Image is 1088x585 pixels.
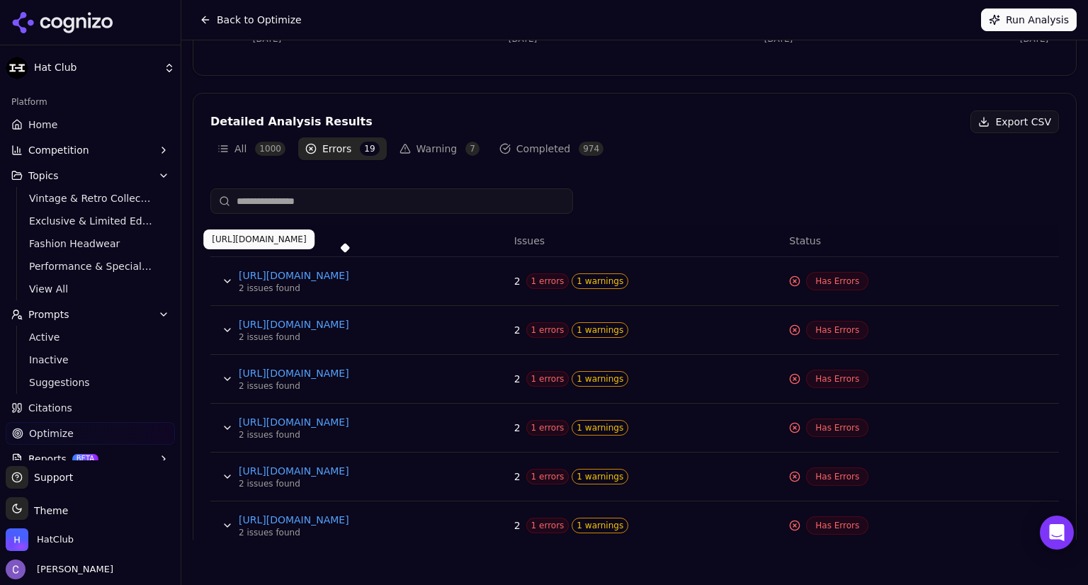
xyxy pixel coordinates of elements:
[526,469,569,484] span: 1 errors
[239,429,451,441] div: 2 issues found
[6,91,175,113] div: Platform
[28,452,67,466] span: Reports
[29,426,74,441] span: Optimize
[239,331,451,343] div: 2 issues found
[579,142,603,156] span: 974
[239,513,451,527] a: [URL][DOMAIN_NAME]
[233,225,509,257] th: URL
[34,62,158,74] span: Hat Club
[572,273,628,289] span: 1 warnings
[492,137,611,160] button: Completed974
[239,366,451,380] a: [URL][DOMAIN_NAME]
[23,350,158,370] a: Inactive
[23,188,158,208] a: Vintage & Retro Collections
[28,118,57,132] span: Home
[193,8,309,31] button: Back to Optimize
[6,448,175,470] button: ReportsBETA
[298,137,387,160] button: Errors19
[509,34,538,44] tspan: [DATE]
[806,516,868,535] span: Has Errors
[28,307,69,322] span: Prompts
[28,470,73,484] span: Support
[239,478,451,489] div: 2 issues found
[23,373,158,392] a: Suggestions
[28,169,59,183] span: Topics
[981,8,1077,31] button: Run Analysis
[28,143,89,157] span: Competition
[239,283,451,294] div: 2 issues found
[29,259,152,273] span: Performance & Specialty Headwear
[764,34,793,44] tspan: [DATE]
[806,272,868,290] span: Has Errors
[6,528,74,551] button: Open organization switcher
[572,420,628,436] span: 1 warnings
[360,142,379,156] span: 19
[239,380,451,392] div: 2 issues found
[572,371,628,387] span: 1 warnings
[514,421,521,435] span: 2
[6,560,25,579] img: Chris Hayes
[526,420,569,436] span: 1 errors
[514,274,521,288] span: 2
[28,401,72,415] span: Citations
[6,397,175,419] a: Citations
[526,273,569,289] span: 1 errors
[29,214,152,228] span: Exclusive & Limited Edition Releases
[37,533,74,546] span: HatClub
[6,139,175,161] button: Competition
[23,211,158,231] a: Exclusive & Limited Edition Releases
[6,528,28,551] img: HatClub
[572,322,628,338] span: 1 warnings
[1020,34,1049,44] tspan: [DATE]
[783,225,1059,257] th: Status
[210,137,293,160] button: All1000
[29,237,152,251] span: Fashion Headwear
[23,279,158,299] a: View All
[806,467,868,486] span: Has Errors
[239,268,451,283] a: [URL][DOMAIN_NAME]
[465,142,480,156] span: 7
[23,234,158,254] a: Fashion Headwear
[572,469,628,484] span: 1 warnings
[6,303,175,326] button: Prompts
[806,419,868,437] span: Has Errors
[1040,516,1074,550] div: Open Intercom Messenger
[514,234,545,248] span: Issues
[6,422,175,445] a: Optimize
[526,322,569,338] span: 1 errors
[28,505,68,516] span: Theme
[255,142,285,156] span: 1000
[514,372,521,386] span: 2
[6,560,113,579] button: Open user button
[29,330,152,344] span: Active
[239,415,451,429] a: [URL][DOMAIN_NAME]
[239,317,451,331] a: [URL][DOMAIN_NAME]
[514,470,521,484] span: 2
[806,321,868,339] span: Has Errors
[239,527,451,538] div: 2 issues found
[6,57,28,79] img: Hat Club
[806,370,868,388] span: Has Errors
[970,110,1059,133] button: Export CSV
[392,137,487,160] button: Warning7
[23,256,158,276] a: Performance & Specialty Headwear
[29,191,152,205] span: Vintage & Retro Collections
[239,464,451,478] a: [URL][DOMAIN_NAME]
[509,225,784,257] th: Issues
[514,323,521,337] span: 2
[572,518,628,533] span: 1 warnings
[526,518,569,533] span: 1 errors
[31,563,113,576] span: [PERSON_NAME]
[514,518,521,533] span: 2
[23,327,158,347] a: Active
[6,113,175,136] a: Home
[29,353,152,367] span: Inactive
[6,164,175,187] button: Topics
[210,116,373,127] div: Detailed Analysis Results
[789,234,821,248] span: Status
[212,234,306,245] p: [URL][DOMAIN_NAME]
[253,34,282,44] tspan: [DATE]
[72,454,98,464] span: BETA
[29,375,152,390] span: Suggestions
[29,282,152,296] span: View All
